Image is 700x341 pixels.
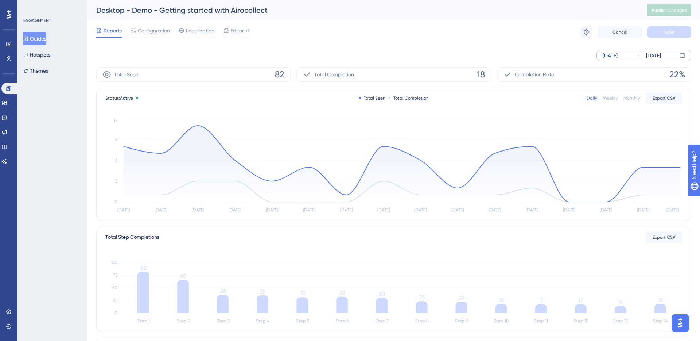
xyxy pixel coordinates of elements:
button: Publish Changes [647,4,691,16]
button: Export CSV [646,231,682,243]
tspan: 3 [115,179,117,184]
span: Export CSV [653,234,676,240]
span: 22% [669,69,685,80]
div: ENGAGEMENT [23,18,51,23]
tspan: 25 [113,298,117,303]
span: 18 [477,69,485,80]
tspan: [DATE] [414,207,427,212]
tspan: 17 [578,297,583,304]
tspan: 9 [115,137,117,142]
tspan: 22 [459,295,464,302]
tspan: 0 [114,310,117,315]
tspan: [DATE] [192,207,204,212]
div: Daily [587,95,597,101]
tspan: Step 10 [494,318,509,323]
tspan: [DATE] [489,207,501,212]
span: Save [664,29,674,35]
span: Export CSV [653,95,676,101]
span: Cancel [612,29,627,35]
tspan: Step 14 [653,318,668,323]
div: Desktop - Demo - Getting started with Airocollect [96,5,629,15]
span: Need Help? [17,2,46,11]
span: Active [120,96,133,101]
iframe: UserGuiding AI Assistant Launcher [669,312,691,334]
tspan: 82 [140,264,147,271]
tspan: 50 [112,285,117,290]
span: Editor [230,26,244,35]
tspan: Step 2 [177,318,190,323]
tspan: [DATE] [526,207,538,212]
span: Configuration [138,26,170,35]
tspan: Step 1 [137,318,150,323]
div: Monthly [623,95,640,101]
button: Themes [23,64,48,77]
div: [DATE] [646,51,661,60]
tspan: [DATE] [377,207,390,212]
tspan: Step 5 [296,318,309,323]
tspan: Step 3 [217,318,230,323]
tspan: [DATE] [229,207,241,212]
tspan: 32 [339,290,345,296]
span: Publish Changes [652,7,687,13]
span: Status: [105,95,133,101]
span: Reports [104,26,122,35]
tspan: 35 [260,288,266,295]
div: [DATE] [603,51,618,60]
button: Save [647,26,691,38]
tspan: 65 [180,273,186,280]
button: Guides [23,32,46,45]
span: 82 [275,69,284,80]
tspan: Step 11 [534,318,548,323]
tspan: [DATE] [303,207,315,212]
div: Total Step Completions [105,233,159,242]
tspan: 12 [114,118,117,123]
tspan: 18 [499,296,504,303]
tspan: Step 9 [455,318,468,323]
tspan: 36 [220,287,226,294]
div: Total Completion [388,95,429,101]
tspan: [DATE] [340,207,353,212]
tspan: Step 13 [613,318,628,323]
tspan: 30 [378,291,385,298]
span: Completion Rate [515,70,554,79]
button: Export CSV [646,92,682,104]
tspan: Step 8 [415,318,429,323]
div: Weekly [603,95,618,101]
tspan: 100 [110,260,117,265]
tspan: Step 4 [256,318,269,323]
tspan: 18 [658,296,663,303]
button: Hotspots [23,48,50,61]
tspan: [DATE] [563,207,575,212]
span: Total Seen [114,70,139,79]
tspan: 23 [419,294,425,301]
tspan: [DATE] [666,207,679,212]
tspan: [DATE] [451,207,464,212]
tspan: Step 12 [573,318,588,323]
tspan: 0 [114,199,117,204]
span: Localization [186,26,214,35]
button: Cancel [598,26,642,38]
tspan: Step 6 [336,318,349,323]
tspan: 31 [300,290,305,297]
tspan: [DATE] [155,207,167,212]
tspan: Step 7 [376,318,389,323]
span: Total Completion [314,70,354,79]
tspan: [DATE] [637,207,649,212]
tspan: 75 [113,273,117,278]
tspan: 6 [115,158,117,163]
div: Total Seen [359,95,385,101]
tspan: [DATE] [117,207,130,212]
tspan: [DATE] [600,207,612,212]
tspan: 14 [618,299,623,306]
tspan: [DATE] [266,207,278,212]
tspan: 17 [538,297,543,304]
